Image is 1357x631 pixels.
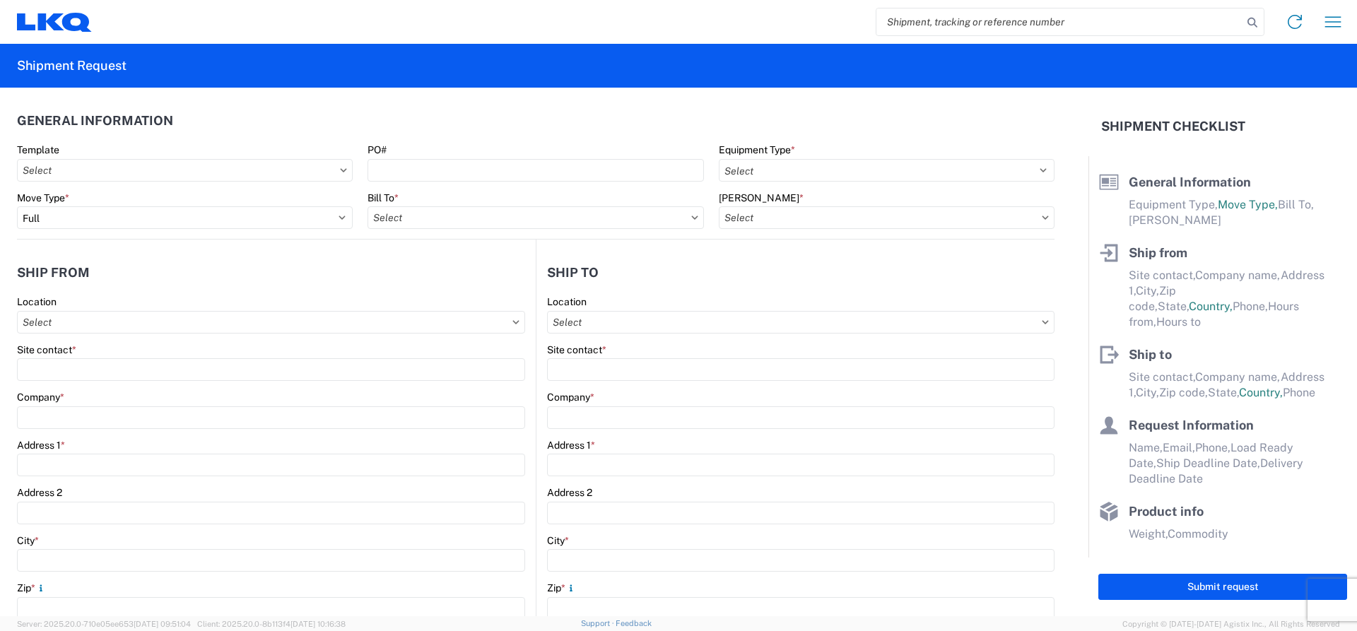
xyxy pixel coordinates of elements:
[1168,527,1228,541] span: Commodity
[1122,618,1340,630] span: Copyright © [DATE]-[DATE] Agistix Inc., All Rights Reserved
[1129,269,1195,282] span: Site contact,
[1129,213,1221,227] span: [PERSON_NAME]
[1156,315,1201,329] span: Hours to
[547,486,592,499] label: Address 2
[547,391,594,403] label: Company
[1129,245,1187,260] span: Ship from
[17,391,64,403] label: Company
[1136,284,1159,297] span: City,
[17,295,57,308] label: Location
[547,439,595,452] label: Address 1
[1239,386,1283,399] span: Country,
[1101,118,1245,135] h2: Shipment Checklist
[719,206,1055,229] input: Select
[1195,441,1230,454] span: Phone,
[17,143,59,156] label: Template
[17,311,525,334] input: Select
[1136,386,1159,399] span: City,
[290,620,346,628] span: [DATE] 10:16:38
[17,582,47,594] label: Zip
[1159,386,1208,399] span: Zip code,
[876,8,1243,35] input: Shipment, tracking or reference number
[1158,300,1189,313] span: State,
[1129,347,1172,362] span: Ship to
[547,295,587,308] label: Location
[368,191,399,204] label: Bill To
[719,143,795,156] label: Equipment Type
[17,57,127,74] h2: Shipment Request
[17,534,39,547] label: City
[1195,370,1281,384] span: Company name,
[1129,527,1168,541] span: Weight,
[17,486,62,499] label: Address 2
[547,311,1055,334] input: Select
[1156,456,1260,470] span: Ship Deadline Date,
[1189,300,1233,313] span: Country,
[197,620,346,628] span: Client: 2025.20.0-8b113f4
[1129,418,1254,432] span: Request Information
[1129,198,1218,211] span: Equipment Type,
[134,620,191,628] span: [DATE] 09:51:04
[1163,441,1195,454] span: Email,
[368,206,703,229] input: Select
[547,534,569,547] label: City
[1278,198,1314,211] span: Bill To,
[1233,300,1268,313] span: Phone,
[1098,574,1347,600] button: Submit request
[17,159,353,182] input: Select
[17,620,191,628] span: Server: 2025.20.0-710e05ee653
[1208,386,1239,399] span: State,
[616,619,652,627] a: Feedback
[17,439,65,452] label: Address 1
[547,582,577,594] label: Zip
[17,266,90,280] h2: Ship from
[1129,175,1251,189] span: General Information
[1195,269,1281,282] span: Company name,
[1218,198,1278,211] span: Move Type,
[1129,441,1163,454] span: Name,
[581,619,616,627] a: Support
[1129,370,1195,384] span: Site contact,
[17,191,69,204] label: Move Type
[368,143,387,156] label: PO#
[547,343,606,356] label: Site contact
[1129,504,1204,519] span: Product info
[547,266,599,280] h2: Ship to
[1283,386,1315,399] span: Phone
[719,191,804,204] label: [PERSON_NAME]
[17,114,173,128] h2: General Information
[17,343,76,356] label: Site contact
